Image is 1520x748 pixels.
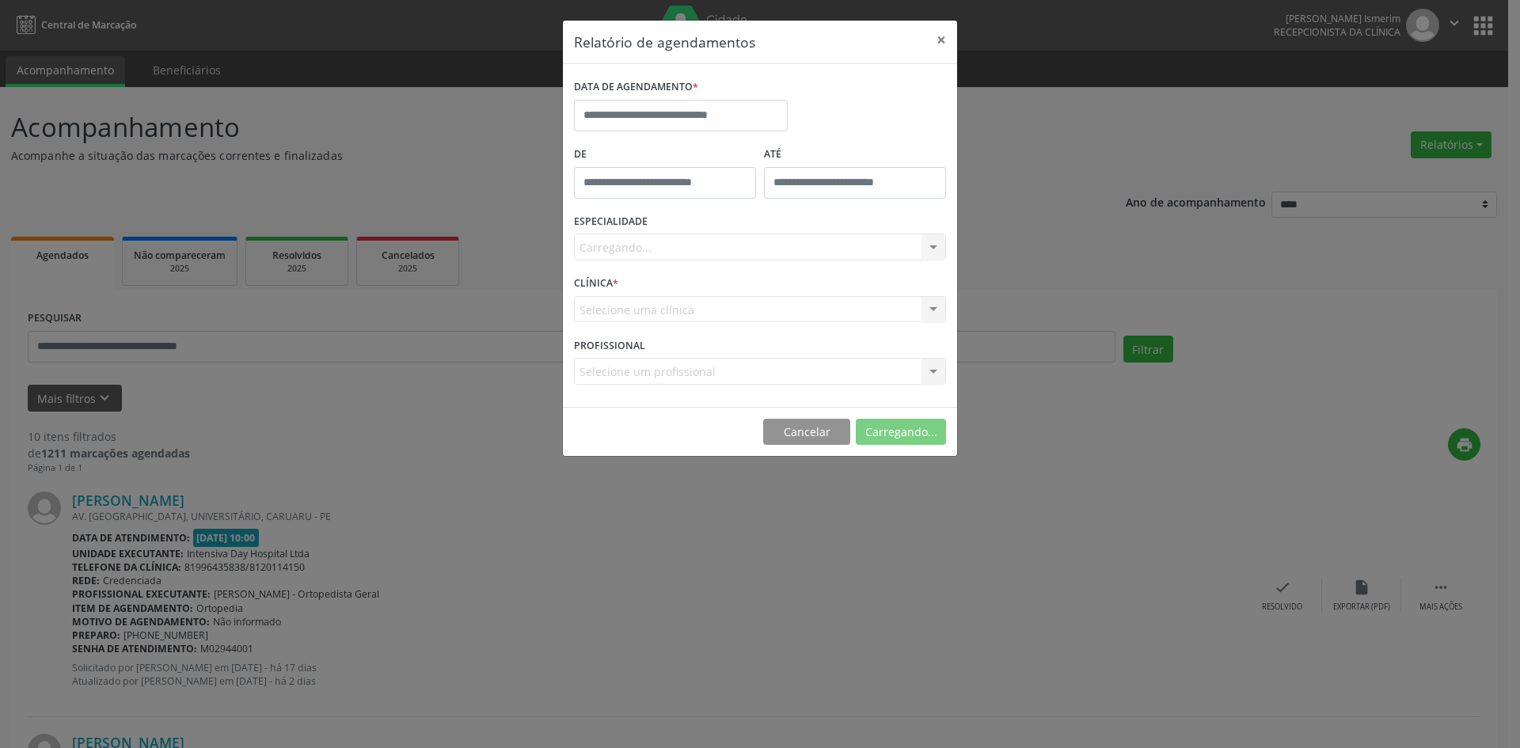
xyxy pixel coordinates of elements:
h5: Relatório de agendamentos [574,32,755,52]
button: Close [925,21,957,59]
label: De [574,142,756,167]
label: ESPECIALIDADE [574,210,648,234]
label: DATA DE AGENDAMENTO [574,75,698,100]
button: Carregando... [856,419,946,446]
label: ATÉ [764,142,946,167]
label: PROFISSIONAL [574,333,645,358]
label: CLÍNICA [574,271,618,296]
button: Cancelar [763,419,850,446]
